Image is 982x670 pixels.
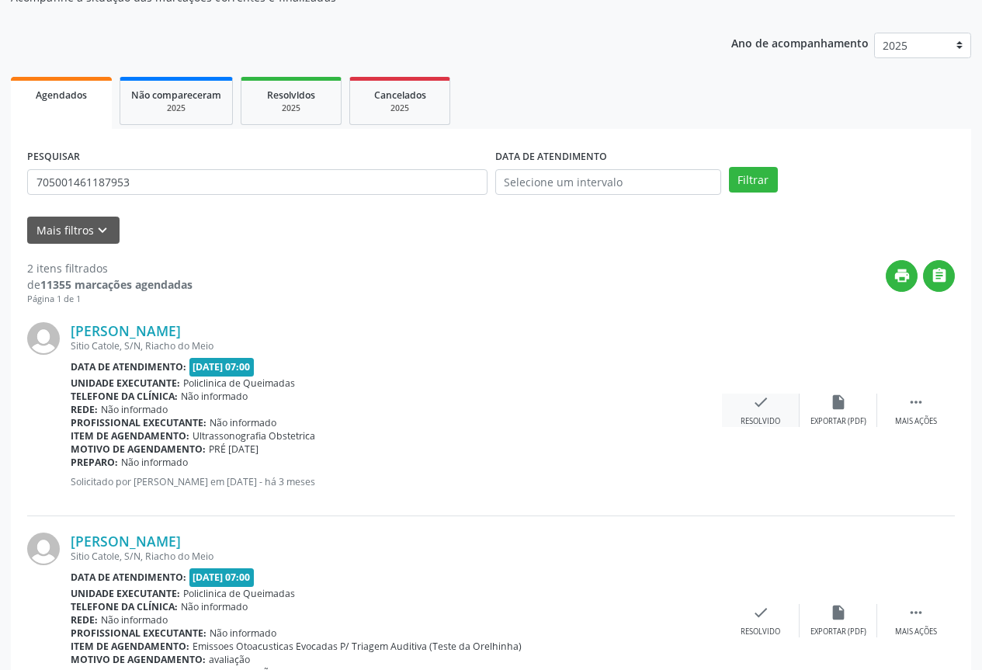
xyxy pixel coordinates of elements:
i: check [752,394,769,411]
img: img [27,533,60,565]
b: Profissional executante: [71,627,206,640]
span: [DATE] 07:00 [189,568,255,586]
div: Resolvido [741,416,780,427]
div: 2025 [131,102,221,114]
p: Ano de acompanhamento [731,33,869,52]
span: Não informado [181,600,248,613]
img: img [27,322,60,355]
i:  [907,394,925,411]
div: 2025 [361,102,439,114]
label: PESQUISAR [27,145,80,169]
span: Agendados [36,89,87,102]
span: Ultrassonografia Obstetrica [193,429,315,443]
span: Não informado [101,403,168,416]
span: Não informado [210,416,276,429]
i:  [931,267,948,284]
label: DATA DE ATENDIMENTO [495,145,607,169]
span: Não informado [181,390,248,403]
div: Mais ações [895,627,937,637]
span: Não compareceram [131,89,221,102]
b: Item de agendamento: [71,429,189,443]
i: keyboard_arrow_down [94,222,111,239]
b: Profissional executante: [71,416,206,429]
i:  [907,604,925,621]
b: Preparo: [71,456,118,469]
a: [PERSON_NAME] [71,322,181,339]
div: Resolvido [741,627,780,637]
span: [DATE] 07:00 [189,358,255,376]
p: Solicitado por [PERSON_NAME] em [DATE] - há 3 meses [71,475,722,488]
div: de [27,276,193,293]
a: [PERSON_NAME] [71,533,181,550]
b: Motivo de agendamento: [71,443,206,456]
b: Data de atendimento: [71,571,186,584]
div: 2025 [252,102,330,114]
div: Sitio Catole, S/N, Riacho do Meio [71,339,722,352]
span: Policlinica de Queimadas [183,377,295,390]
span: Policlinica de Queimadas [183,587,295,600]
input: Nome, CNS [27,169,488,196]
div: Exportar (PDF) [810,627,866,637]
button:  [923,260,955,292]
button: print [886,260,918,292]
span: Resolvidos [267,89,315,102]
i: insert_drive_file [830,394,847,411]
input: Selecione um intervalo [495,169,721,196]
b: Telefone da clínica: [71,390,178,403]
span: Não informado [121,456,188,469]
b: Rede: [71,403,98,416]
span: Cancelados [374,89,426,102]
span: Não informado [210,627,276,640]
i: check [752,604,769,621]
i: insert_drive_file [830,604,847,621]
i: print [894,267,911,284]
span: Emissoes Otoacusticas Evocadas P/ Triagem Auditiva (Teste da Orelhinha) [193,640,522,653]
b: Unidade executante: [71,377,180,390]
b: Unidade executante: [71,587,180,600]
span: avaliação [209,653,250,666]
b: Telefone da clínica: [71,600,178,613]
span: PRÉ [DATE] [209,443,259,456]
div: Sitio Catole, S/N, Riacho do Meio [71,550,722,563]
div: Página 1 de 1 [27,293,193,306]
button: Mais filtroskeyboard_arrow_down [27,217,120,244]
b: Item de agendamento: [71,640,189,653]
div: Exportar (PDF) [810,416,866,427]
div: Mais ações [895,416,937,427]
b: Motivo de agendamento: [71,653,206,666]
button: Filtrar [729,167,778,193]
div: 2 itens filtrados [27,260,193,276]
b: Data de atendimento: [71,360,186,373]
span: Não informado [101,613,168,627]
strong: 11355 marcações agendadas [40,277,193,292]
b: Rede: [71,613,98,627]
